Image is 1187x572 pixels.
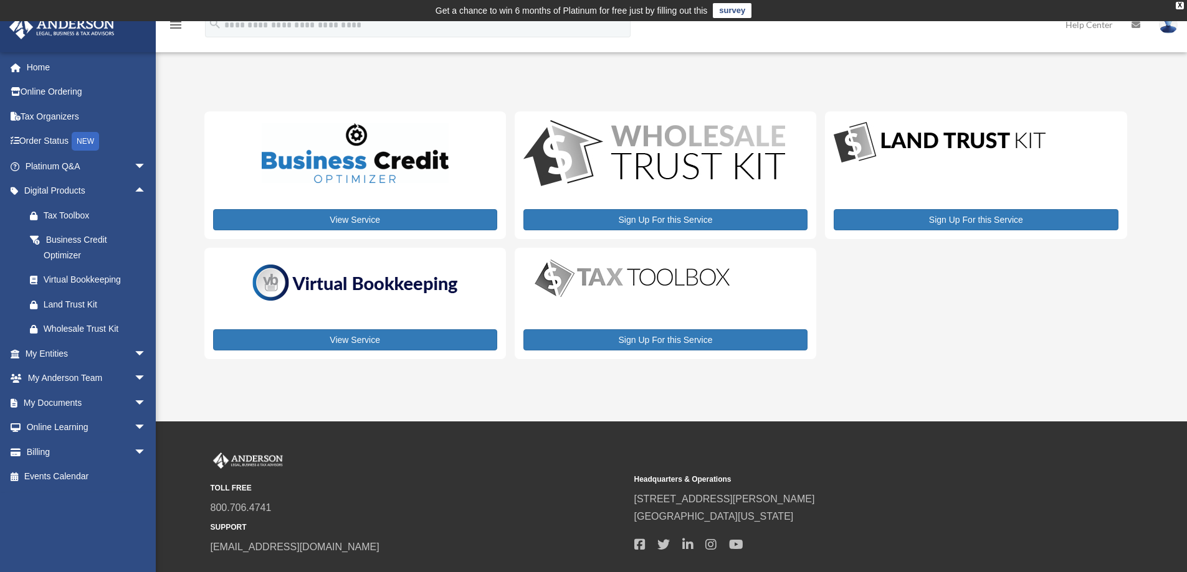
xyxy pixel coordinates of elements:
[523,209,808,230] a: Sign Up For this Service
[6,15,118,39] img: Anderson Advisors Platinum Portal
[208,17,222,30] i: search
[213,329,497,350] a: View Service
[134,154,159,179] span: arrow_drop_down
[17,203,159,228] a: Tax Toolbox
[211,452,285,469] img: Anderson Advisors Platinum Portal
[44,272,143,288] div: Virtual Bookkeeping
[9,415,165,440] a: Online Learningarrow_drop_down
[72,132,99,151] div: NEW
[834,209,1118,230] a: Sign Up For this Service
[17,292,159,317] a: Land Trust Kit
[436,3,708,18] div: Get a chance to win 6 months of Platinum for free just by filling out this
[17,268,159,293] a: Virtual Bookkeeping
[211,542,379,552] a: [EMAIL_ADDRESS][DOMAIN_NAME]
[9,439,165,464] a: Billingarrow_drop_down
[134,341,159,367] span: arrow_drop_down
[634,494,815,504] a: [STREET_ADDRESS][PERSON_NAME]
[9,80,165,105] a: Online Ordering
[44,297,143,312] div: Land Trust Kit
[9,179,159,204] a: Digital Productsarrow_drop_up
[1159,16,1178,34] img: User Pic
[9,464,165,489] a: Events Calendar
[168,22,183,32] a: menu
[9,341,165,366] a: My Entitiesarrow_drop_down
[211,521,626,534] small: SUPPORT
[213,209,497,230] a: View Service
[9,366,165,391] a: My Anderson Teamarrow_drop_down
[9,55,165,80] a: Home
[17,317,159,342] a: Wholesale Trust Kit
[9,390,165,415] a: My Documentsarrow_drop_down
[9,129,165,154] a: Order StatusNEW
[134,179,159,204] span: arrow_drop_up
[134,366,159,391] span: arrow_drop_down
[634,473,1049,486] small: Headquarters & Operations
[634,511,794,522] a: [GEOGRAPHIC_DATA][US_STATE]
[9,104,165,129] a: Tax Organizers
[134,439,159,465] span: arrow_drop_down
[211,482,626,495] small: TOLL FREE
[44,232,143,263] div: Business Credit Optimizer
[9,154,165,179] a: Platinum Q&Aarrow_drop_down
[211,502,272,513] a: 800.706.4741
[523,256,741,300] img: taxtoolbox_new-1.webp
[134,415,159,441] span: arrow_drop_down
[168,17,183,32] i: menu
[713,3,751,18] a: survey
[1176,2,1184,9] div: close
[44,321,143,337] div: Wholesale Trust Kit
[523,329,808,350] a: Sign Up For this Service
[44,208,143,223] div: Tax Toolbox
[17,228,159,268] a: Business Credit Optimizer
[523,120,785,189] img: WS-Trust-Kit-lgo-1.jpg
[134,390,159,416] span: arrow_drop_down
[834,120,1046,166] img: LandTrust_lgo-1.jpg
